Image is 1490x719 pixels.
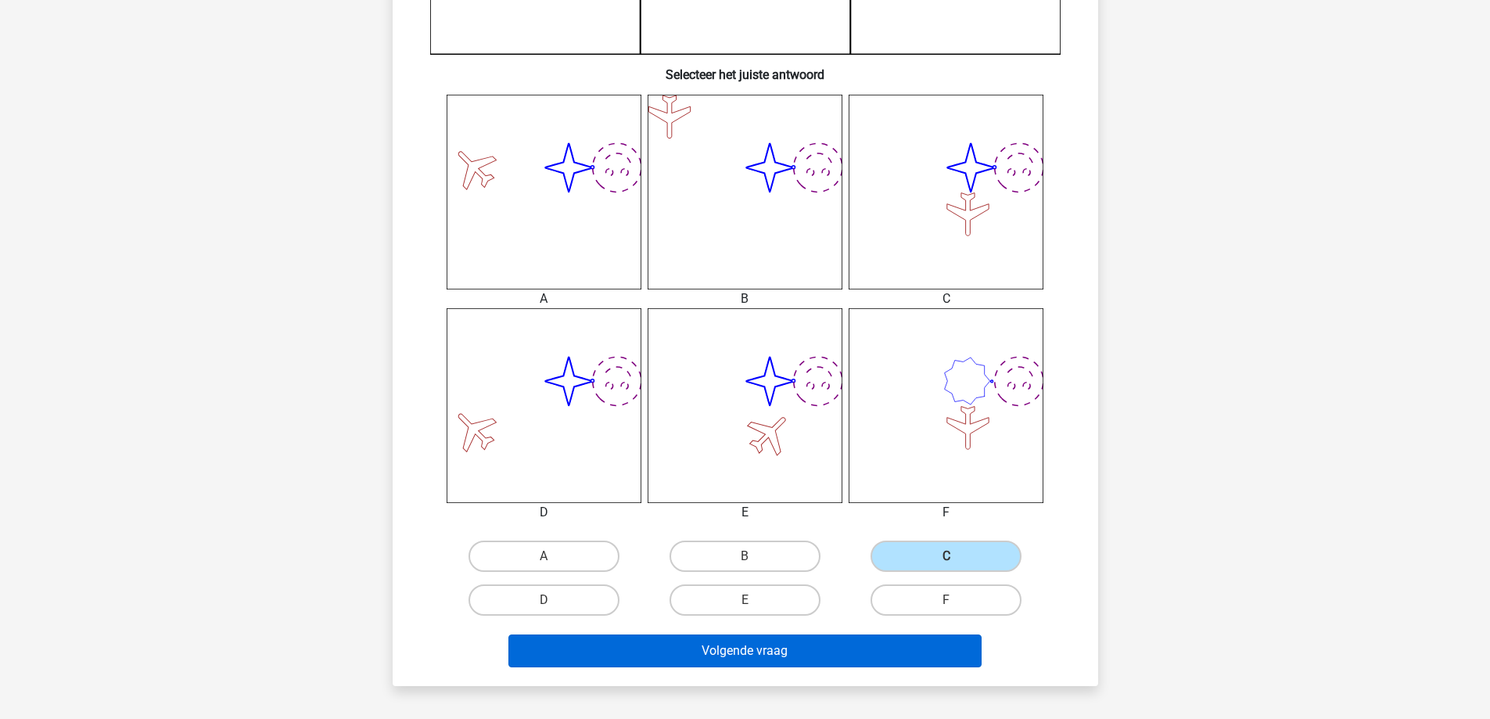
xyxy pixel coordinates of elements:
label: D [469,584,619,616]
label: F [871,584,1021,616]
div: A [435,289,653,308]
div: F [837,503,1055,522]
div: C [837,289,1055,308]
label: E [670,584,820,616]
button: Volgende vraag [508,635,982,667]
div: E [636,503,854,522]
label: C [871,541,1021,572]
label: A [469,541,619,572]
div: B [636,289,854,308]
h6: Selecteer het juiste antwoord [418,55,1073,82]
div: D [435,503,653,522]
label: B [670,541,820,572]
